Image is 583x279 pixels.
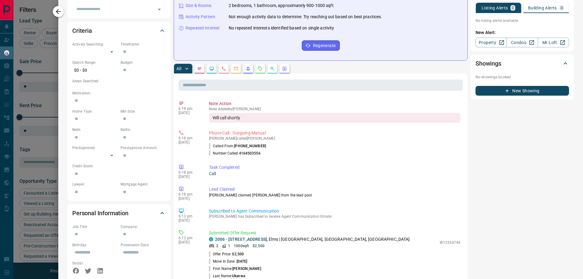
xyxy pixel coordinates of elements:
p: No listing alerts available [476,18,569,23]
p: 1 [228,243,230,249]
div: Will call shortly [209,113,460,123]
p: Note Added by [PERSON_NAME] [209,107,460,111]
div: condos.ca [209,237,213,241]
p: Offer Price: [209,251,244,257]
p: Building Alerts [528,6,557,10]
p: Company: [121,224,166,230]
p: Actively Searching: [72,42,118,47]
p: 2 bedrooms, 1 bathroom, approximately 900-1000 sqft [229,2,334,9]
p: 6:18 pm [179,192,200,196]
p: 6:13 pm [179,236,200,240]
p: Credit Score: [72,163,166,169]
p: [PERSON_NAME] called [PERSON_NAME] [209,136,460,141]
p: Possession Date: [121,242,166,248]
p: Task Completed [209,164,460,171]
p: First Name: [209,266,261,271]
p: All [176,66,181,71]
p: Budget: [121,60,166,65]
p: Areas Searched: [72,78,166,84]
p: Lead Claimed [209,186,460,192]
div: Showings [476,56,569,71]
p: Subscribed to Agent Communication [209,208,460,214]
p: Repeated Interest [186,25,220,31]
p: Move In Date: [209,259,247,264]
button: New Showing [476,86,569,96]
p: Number Called: [209,151,261,156]
p: [DATE] [179,140,200,145]
p: Pre-Approved: [72,145,118,151]
p: Submitted Offer Request [209,230,460,236]
p: , Elms | [GEOGRAPHIC_DATA], [GEOGRAPHIC_DATA], [GEOGRAPHIC_DATA] [215,236,410,243]
p: $0 - $0 [72,65,118,75]
p: 6:18 pm [179,170,200,175]
h2: Criteria [72,26,92,36]
a: Mr.Loft [538,38,569,47]
p: 2 [216,243,218,249]
p: [PERSON_NAME] has Subscribed to receive Agent Communication Emails [209,214,460,219]
svg: Lead Browsing Activity [209,66,214,71]
p: [DATE] [179,196,200,201]
svg: Emails [234,66,238,71]
svg: Notes [197,66,202,71]
p: 0 [512,6,514,10]
p: Call [209,171,460,177]
p: Search Range: [72,60,118,65]
p: [DATE] [179,111,200,115]
a: 2006 - [STREET_ADDRESS] [215,237,267,242]
p: Timeframe: [121,42,166,47]
p: [DATE] [179,218,200,223]
h2: Showings [476,59,501,68]
svg: Agent Actions [282,66,287,71]
p: [DATE] [179,240,200,244]
p: 0 [561,6,563,10]
p: Baths: [121,127,166,132]
svg: Listing Alerts [246,66,251,71]
span: Ukanwa [232,274,245,278]
p: Note Action [209,100,460,107]
p: Motivation: [72,90,166,96]
div: Personal Information [72,206,166,220]
p: Birthday: [72,242,118,248]
span: $2,500 [232,252,244,256]
span: [DATE] [237,259,247,264]
p: No repeated interests identified based on single activity [229,25,334,31]
p: Size & Rooms [186,2,212,9]
p: 1000 sqft [234,243,249,249]
p: [PERSON_NAME] claimed [PERSON_NAME] from the lead pool [209,192,460,198]
p: [DATE] [179,175,200,179]
p: Home Type: [72,109,118,114]
span: [PHONE_NUMBER] [234,144,266,148]
p: Not enough activity data to determine. Try reaching out based on best practices. [229,14,382,20]
svg: Calls [221,66,226,71]
p: Min Size: [121,109,166,114]
p: Phone Call - Outgoing Manual [209,130,460,136]
div: Criteria [72,23,166,38]
span: [PERSON_NAME] [232,267,261,271]
p: W12354744 [440,240,460,245]
p: Activity Pattern [186,14,215,20]
p: $2,500 [253,243,264,249]
p: Last Name: [209,273,245,279]
p: Lawyer: [72,182,118,187]
p: New Alert: [476,29,569,36]
svg: Requests [258,66,263,71]
p: Mortgage Agent: [121,182,166,187]
p: No showings booked [476,74,569,80]
p: Pre-Approval Amount: [121,145,166,151]
p: 6:18 pm [179,136,200,140]
a: Condos [506,38,538,47]
p: Listing Alerts [482,6,508,10]
p: 6:13 pm [179,214,200,218]
button: Regenerate [302,40,340,51]
p: 6:18 pm [179,107,200,111]
p: Beds: [72,127,118,132]
h2: Personal Information [72,208,128,218]
p: Called From: [209,143,266,149]
a: Property [476,38,507,47]
button: Open [155,5,164,14]
p: Social: [72,260,118,266]
p: Job Title: [72,224,118,230]
span: 4164503556 [239,151,261,155]
svg: Opportunities [270,66,275,71]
